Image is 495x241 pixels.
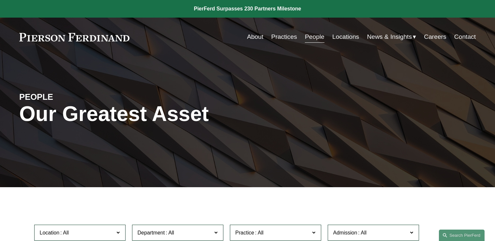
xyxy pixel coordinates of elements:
span: Department [138,230,165,235]
span: News & Insights [367,31,412,43]
span: Practice [235,230,254,235]
a: Locations [332,31,359,43]
span: Admission [333,230,357,235]
a: People [305,31,324,43]
a: About [247,31,263,43]
a: folder dropdown [367,31,416,43]
h1: Our Greatest Asset [19,102,323,126]
span: Location [40,230,60,235]
a: Practices [271,31,297,43]
h4: PEOPLE [19,92,133,102]
a: Contact [454,31,476,43]
a: Careers [424,31,446,43]
a: Search this site [439,230,485,241]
